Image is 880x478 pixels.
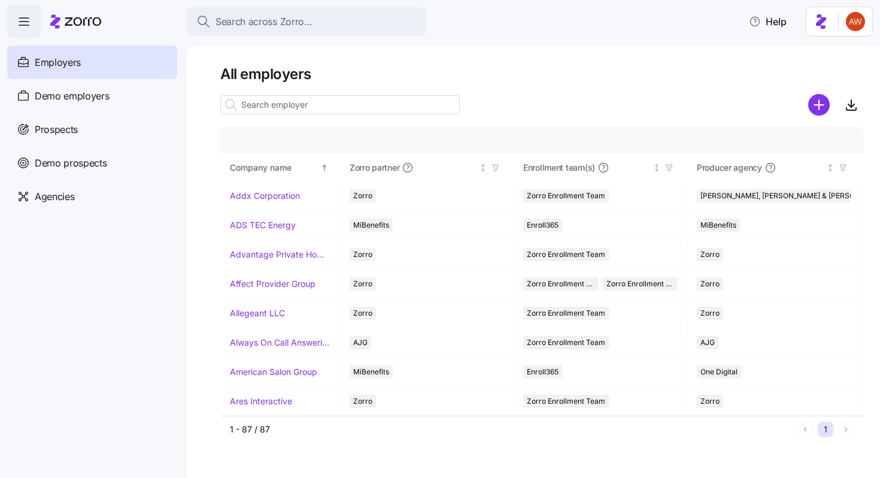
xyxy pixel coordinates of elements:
[700,219,736,232] span: MiBenefits
[230,366,317,378] a: American Salon Group
[700,307,720,320] span: Zorro
[653,164,661,172] div: Not sorted
[350,162,399,174] span: Zorro partner
[340,154,514,181] th: Zorro partnerNot sorted
[353,336,368,349] span: AJG
[220,65,863,83] h1: All employers
[35,189,74,204] span: Agencies
[353,307,372,320] span: Zorro
[527,365,559,379] span: Enroll365
[527,219,559,232] span: Enroll365
[230,219,296,231] a: ADS TEC Energy
[846,12,865,31] img: 3c671664b44671044fa8929adf5007c6
[7,146,177,180] a: Demo prospects
[220,95,460,114] input: Search employer
[479,164,487,172] div: Not sorted
[216,14,312,29] span: Search across Zorro...
[700,277,720,291] span: Zorro
[230,423,793,435] div: 1 - 87 / 87
[700,395,720,408] span: Zorro
[7,113,177,146] a: Prospects
[749,14,787,29] span: Help
[353,277,372,291] span: Zorro
[230,395,292,407] a: Ares Interactive
[353,189,372,202] span: Zorro
[230,190,300,202] a: Addx Corporation
[230,278,315,290] a: Affect Provider Group
[353,395,372,408] span: Zorro
[606,277,674,291] span: Zorro Enrollment Experts
[35,89,110,104] span: Demo employers
[230,307,285,319] a: Allegeant LLC
[220,154,340,181] th: Company nameSorted ascending
[826,164,835,172] div: Not sorted
[353,248,372,261] span: Zorro
[697,162,762,174] span: Producer agency
[527,277,594,291] span: Zorro Enrollment Team
[527,248,605,261] span: Zorro Enrollment Team
[687,154,861,181] th: Producer agencyNot sorted
[35,55,81,70] span: Employers
[838,422,854,437] button: Next page
[7,46,177,79] a: Employers
[320,164,329,172] div: Sorted ascending
[187,7,426,36] button: Search across Zorro...
[7,79,177,113] a: Demo employers
[353,219,389,232] span: MiBenefits
[35,122,78,137] span: Prospects
[527,189,605,202] span: Zorro Enrollment Team
[230,337,330,349] a: Always On Call Answering Service
[808,94,830,116] svg: add icon
[527,307,605,320] span: Zorro Enrollment Team
[700,336,715,349] span: AJG
[230,161,318,174] div: Company name
[797,422,813,437] button: Previous page
[527,395,605,408] span: Zorro Enrollment Team
[739,10,796,34] button: Help
[523,162,595,174] span: Enrollment team(s)
[818,422,833,437] button: 1
[514,154,687,181] th: Enrollment team(s)Not sorted
[230,249,330,261] a: Advantage Private Home Care
[35,156,107,171] span: Demo prospects
[7,180,177,213] a: Agencies
[527,336,605,349] span: Zorro Enrollment Team
[353,365,389,379] span: MiBenefits
[700,248,720,261] span: Zorro
[700,365,738,379] span: One Digital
